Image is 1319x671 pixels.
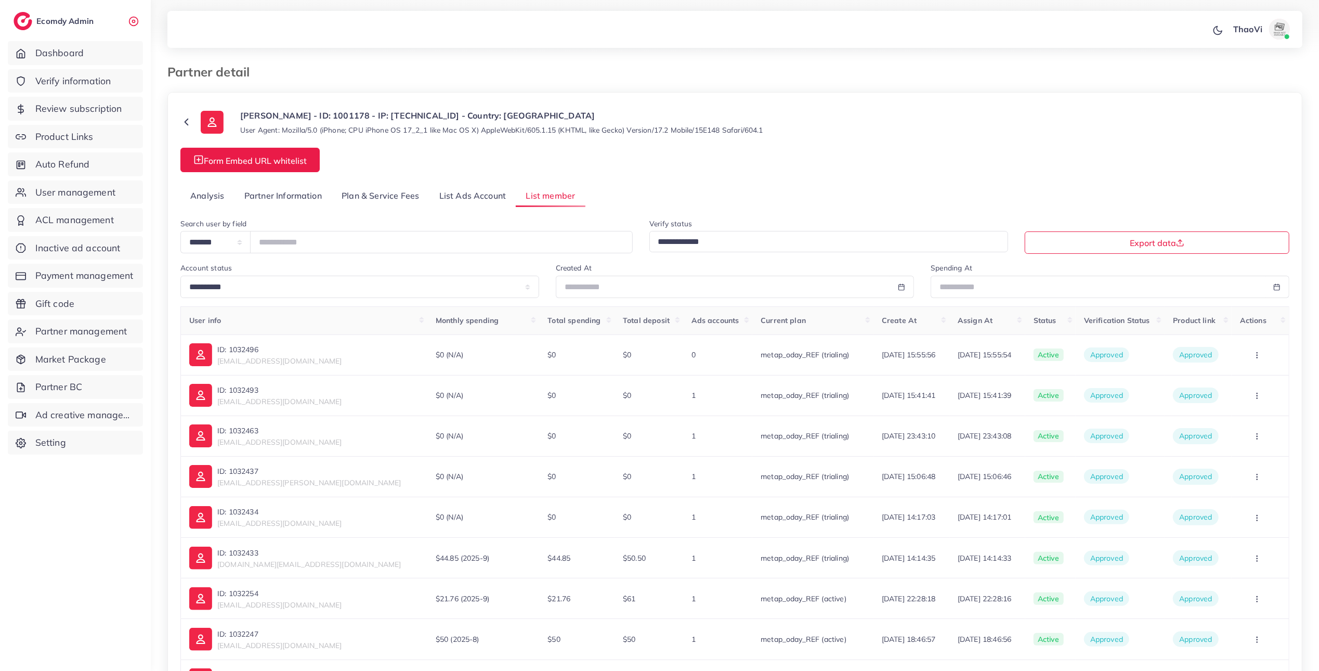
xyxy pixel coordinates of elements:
span: [DATE] 14:14:33 [958,553,1017,563]
a: Market Package [8,347,143,371]
span: $44.85 [547,553,570,563]
label: Search user by field [180,218,246,229]
div: Search for option [649,231,1008,252]
span: Product Links [35,130,94,144]
span: active [1034,349,1064,361]
a: Analysis [180,185,234,207]
p: ID: 1032463 [217,424,342,437]
span: active [1034,552,1064,564]
a: Partner Information [234,185,332,207]
span: active [1034,430,1064,443]
span: $50 (2025-8) [436,634,479,644]
span: $0 [547,512,556,522]
a: List Ads Account [429,185,516,207]
span: $0 [623,391,631,400]
span: 1 [691,472,696,481]
span: [DATE] 15:55:54 [958,350,1017,360]
span: [DATE] 18:46:57 [882,634,941,644]
span: Partner management [35,325,127,338]
span: Approved [1179,350,1212,359]
p: ID: 1032437 [217,465,401,478]
a: Setting [8,431,143,455]
span: [EMAIL_ADDRESS][DOMAIN_NAME] [217,397,342,406]
span: [DATE] 23:43:10 [882,431,941,441]
img: ic-user-info.36bf1079.svg [189,424,212,447]
span: $21.76 (2025-9) [436,593,489,604]
span: metap_oday_REF (trialing) [761,512,849,522]
p: ID: 1032496 [217,343,342,356]
span: $0 [623,512,631,522]
span: Ad creative management [35,408,135,422]
span: 0 [691,350,696,359]
span: approved [1084,388,1129,403]
span: approved [1084,551,1129,565]
span: Current plan [761,316,806,325]
span: active [1034,471,1064,483]
p: [PERSON_NAME] - ID: 1001178 - IP: [TECHNICAL_ID] - Country: [GEOGRAPHIC_DATA] [240,109,763,122]
p: ID: 1032433 [217,547,401,559]
span: $50 [623,635,635,644]
span: [DATE] 23:43:08 [958,431,1017,441]
p: ID: 1032247 [217,628,342,640]
a: Auto Refund [8,152,143,176]
h2: Ecomdy Admin [36,16,96,26]
span: Status [1034,316,1056,325]
span: [DATE] 14:14:35 [882,553,941,563]
span: Partner BC [35,380,83,394]
span: active [1034,633,1064,646]
img: logo [14,12,32,30]
span: approved [1084,469,1129,484]
button: Form Embed URL whitelist [180,148,320,172]
span: [DATE] 22:28:16 [958,593,1017,604]
span: approved [1084,429,1129,443]
span: Export data [1130,239,1184,247]
span: metap_oday_REF (trialing) [761,553,849,563]
span: [EMAIL_ADDRESS][DOMAIN_NAME] [217,356,342,366]
img: avatar [1269,19,1290,40]
span: $0 (N/A) [436,512,463,522]
a: ThaoViavatar [1227,19,1294,40]
img: ic-user-info.36bf1079.svg [201,111,224,134]
a: Inactive ad account [8,236,143,260]
span: [DATE] 15:06:46 [958,471,1017,482]
span: [DATE] 15:41:41 [882,390,941,401]
span: Approved [1179,391,1212,400]
span: 1 [691,635,696,644]
span: $0 [547,391,556,400]
span: metap_oday_REF (trialing) [761,472,849,481]
p: ID: 1032434 [217,506,342,518]
span: $0 [623,431,631,441]
p: ID: 1032493 [217,384,342,396]
a: Verify information [8,69,143,93]
h3: Partner detail [167,64,258,80]
span: metap_oday_REF (active) [761,594,846,603]
span: Approved [1179,635,1212,644]
span: $0 (N/A) [436,431,463,441]
span: Ads accounts [691,316,739,325]
img: ic-user-info.36bf1079.svg [189,587,212,610]
a: Partner management [8,319,143,343]
span: metap_oday_REF (trialing) [761,350,849,359]
span: [EMAIL_ADDRESS][DOMAIN_NAME] [217,437,342,447]
a: List member [516,185,585,207]
a: Review subscription [8,97,143,121]
span: Inactive ad account [35,241,121,255]
span: approved [1084,347,1129,362]
label: Spending At [931,263,972,273]
span: Payment management [35,269,134,282]
label: Created At [556,263,592,273]
span: Approved [1179,594,1212,603]
label: Verify status [649,218,692,229]
span: $0 (N/A) [436,471,463,482]
span: approved [1084,632,1129,647]
span: Setting [35,436,66,449]
a: logoEcomdy Admin [14,12,96,30]
span: 1 [691,512,696,522]
a: Plan & Service Fees [332,185,429,207]
span: $0 (N/A) [436,390,463,401]
span: Gift code [35,297,74,311]
img: ic-user-info.36bf1079.svg [189,506,212,529]
a: Payment management [8,264,143,288]
span: active [1034,592,1064,605]
span: $44.85 (2025-9) [436,553,489,563]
